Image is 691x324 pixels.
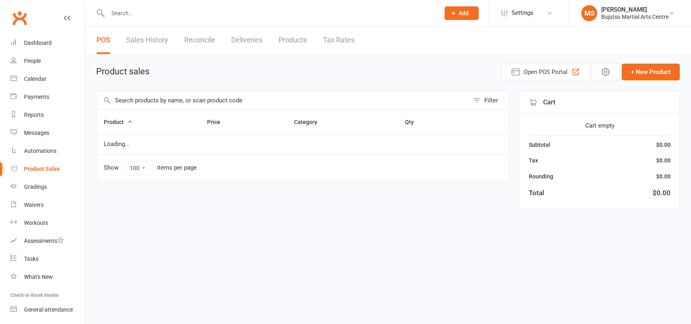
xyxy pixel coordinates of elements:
[512,4,534,22] span: Settings
[10,8,30,28] a: Clubworx
[323,26,355,54] a: Tax Rates
[653,188,671,198] div: $0.00
[105,8,434,19] input: Search...
[656,140,671,149] div: $0.00
[529,156,538,165] div: Tax
[24,166,60,172] div: Product Sales
[10,160,85,178] a: Product Sales
[184,26,215,54] a: Reconcile
[581,5,597,21] div: MS
[10,214,85,232] a: Workouts
[529,121,671,130] div: Cart empty
[502,64,590,80] button: Open POS Portal
[24,256,38,262] div: Tasks
[97,134,509,154] td: Loading...
[10,232,85,250] a: Assessments
[294,119,326,125] span: Category
[445,6,479,20] button: Add
[484,96,498,105] div: Filter
[207,117,229,127] button: Price
[10,70,85,88] a: Calendar
[278,26,307,54] a: Products
[24,112,44,118] div: Reports
[24,220,48,226] div: Workouts
[10,196,85,214] a: Waivers
[97,91,469,110] input: Search products by name, or scan product code
[104,117,133,127] button: Product
[656,156,671,165] div: $0.00
[157,164,197,171] div: items per page
[524,67,568,77] span: Open POS Portal
[10,124,85,142] a: Messages
[601,6,669,13] div: [PERSON_NAME]
[10,52,85,70] a: People
[601,13,669,20] div: Bujutsu Martial Arts Centre
[207,119,229,125] span: Price
[24,40,52,46] div: Dashboard
[10,106,85,124] a: Reports
[24,306,73,313] div: General attendance
[24,148,56,154] div: Automations
[656,172,671,181] div: $0.00
[24,58,41,64] div: People
[622,64,680,80] button: + New Product
[10,301,85,319] a: General attendance kiosk mode
[520,91,679,114] div: Cart
[405,119,423,125] span: Qty
[24,130,49,136] div: Messages
[104,161,197,175] div: Show
[529,140,550,149] div: Subtotal
[24,76,46,82] div: Calendar
[10,88,85,106] a: Payments
[294,117,326,127] button: Category
[24,184,47,190] div: Gradings
[529,188,544,198] div: Total
[231,26,262,54] a: Deliveries
[469,91,509,110] button: Filter
[24,274,53,280] div: What's New
[97,26,110,54] a: POS
[459,10,469,16] span: Add
[10,178,85,196] a: Gradings
[104,119,133,125] span: Product
[24,238,64,244] div: Assessments
[10,34,85,52] a: Dashboard
[24,94,49,100] div: Payments
[24,202,44,208] div: Waivers
[529,172,553,181] div: Rounding
[405,117,423,127] button: Qty
[10,142,85,160] a: Automations
[126,26,168,54] a: Sales History
[10,250,85,268] a: Tasks
[96,67,149,76] h1: Product sales
[10,268,85,286] a: What's New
